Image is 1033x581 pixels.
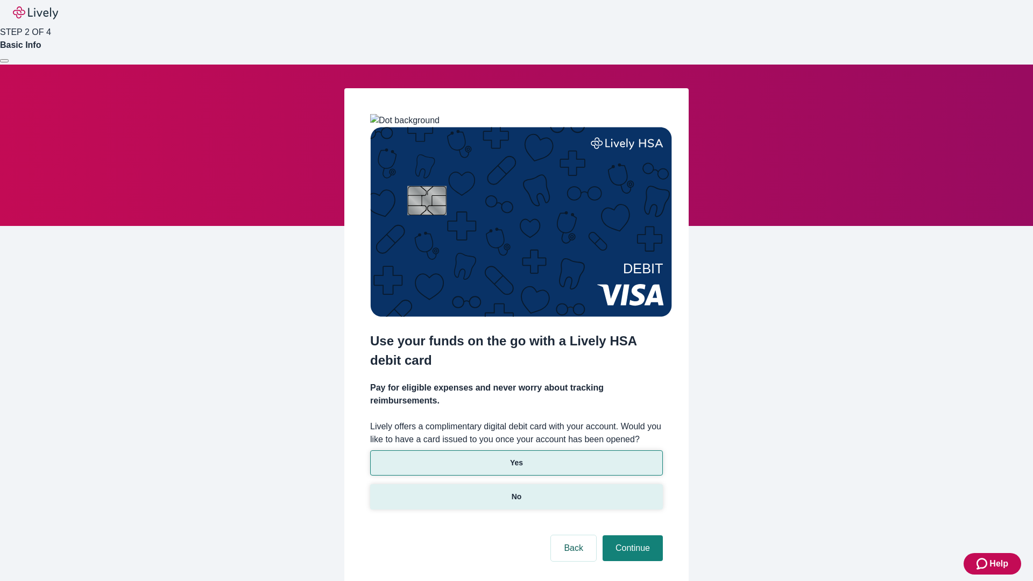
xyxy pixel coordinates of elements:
[370,331,663,370] h2: Use your funds on the go with a Lively HSA debit card
[603,535,663,561] button: Continue
[989,557,1008,570] span: Help
[13,6,58,19] img: Lively
[510,457,523,469] p: Yes
[551,535,596,561] button: Back
[977,557,989,570] svg: Zendesk support icon
[370,484,663,509] button: No
[370,381,663,407] h4: Pay for eligible expenses and never worry about tracking reimbursements.
[964,553,1021,575] button: Zendesk support iconHelp
[370,450,663,476] button: Yes
[370,420,663,446] label: Lively offers a complimentary digital debit card with your account. Would you like to have a card...
[370,114,440,127] img: Dot background
[370,127,672,317] img: Debit card
[512,491,522,502] p: No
